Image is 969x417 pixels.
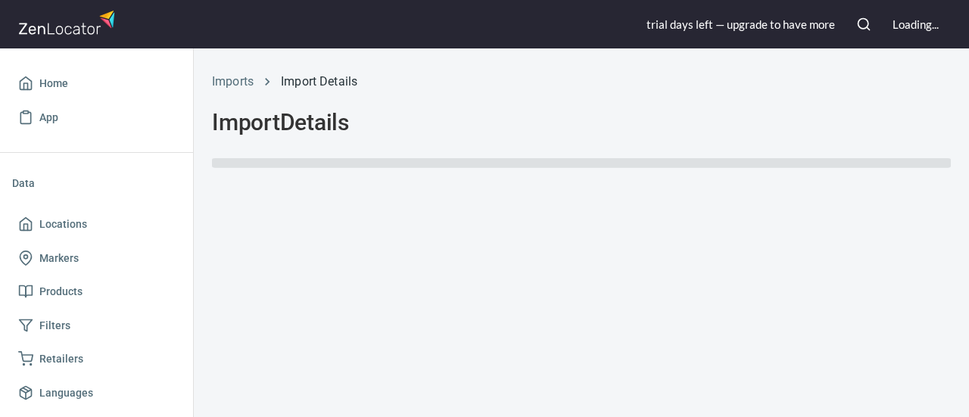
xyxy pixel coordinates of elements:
span: Home [39,74,68,93]
span: Locations [39,215,87,234]
span: Languages [39,384,93,403]
a: Languages [12,376,181,410]
button: Search [847,8,880,41]
a: Locations [12,207,181,241]
a: Imports [212,74,254,89]
a: Filters [12,309,181,343]
span: Retailers [39,350,83,369]
a: Products [12,275,181,309]
a: Import Details [281,74,357,89]
span: Products [39,282,83,301]
span: App [39,108,58,127]
nav: breadcrumb [212,73,951,91]
a: Retailers [12,342,181,376]
img: zenlocator [18,6,120,39]
li: Data [12,165,181,201]
div: trial day s left — upgrade to have more [647,17,835,33]
a: App [12,101,181,135]
span: Markers [39,249,79,268]
h2: Import Details [212,109,951,136]
div: Loading... [893,17,939,33]
a: Markers [12,241,181,275]
span: Filters [39,316,70,335]
a: Home [12,67,181,101]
